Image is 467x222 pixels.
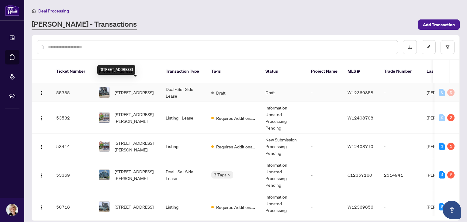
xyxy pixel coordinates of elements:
[5,5,19,16] img: logo
[206,60,261,83] th: Tags
[37,113,47,123] button: Logo
[445,45,450,49] span: filter
[51,159,94,191] td: 53369
[115,111,156,124] span: [STREET_ADDRESS][PERSON_NAME]
[261,83,306,102] td: Draft
[38,8,69,14] span: Deal Processing
[99,113,109,123] img: thumbnail-img
[39,144,44,149] img: Logo
[343,60,379,83] th: MLS #
[306,159,343,191] td: -
[348,115,373,120] span: W12408708
[216,89,226,96] span: Draft
[439,89,445,96] div: 0
[216,115,256,121] span: Requires Additional Docs
[418,19,460,30] button: Add Transaction
[379,60,422,83] th: Trade Number
[99,141,109,151] img: thumbnail-img
[39,173,44,178] img: Logo
[439,203,445,210] div: 5
[261,134,306,159] td: New Submission - Processing Pending
[439,143,445,150] div: 1
[39,91,44,95] img: Logo
[348,172,372,178] span: C12357160
[39,205,44,210] img: Logo
[37,88,47,97] button: Logo
[115,89,154,96] span: [STREET_ADDRESS]
[306,60,343,83] th: Project Name
[443,201,461,219] button: Open asap
[115,140,156,153] span: [STREET_ADDRESS][PERSON_NAME]
[37,202,47,212] button: Logo
[161,159,206,191] td: Deal - Sell Side Lease
[379,102,422,134] td: -
[115,168,156,182] span: [STREET_ADDRESS][PERSON_NAME]
[422,40,436,54] button: edit
[216,143,256,150] span: Requires Additional Docs
[439,171,445,179] div: 4
[348,90,373,95] span: W12369858
[97,65,135,75] div: [STREET_ADDRESS]
[447,89,455,96] div: 0
[228,173,231,176] span: down
[51,60,94,83] th: Ticket Number
[94,60,161,83] th: Property Address
[161,102,206,134] td: Listing - Lease
[306,134,343,159] td: -
[447,143,455,150] div: 1
[379,83,422,102] td: -
[427,45,431,49] span: edit
[306,102,343,134] td: -
[6,204,18,216] img: Profile Icon
[261,60,306,83] th: Status
[348,144,373,149] span: W12408710
[115,203,154,210] span: [STREET_ADDRESS]
[161,60,206,83] th: Transaction Type
[214,171,227,178] span: 3 Tags
[99,170,109,180] img: thumbnail-img
[39,116,44,121] img: Logo
[37,170,47,180] button: Logo
[408,45,412,49] span: download
[99,87,109,98] img: thumbnail-img
[348,204,373,210] span: W12369856
[99,202,109,212] img: thumbnail-img
[379,159,422,191] td: 2514941
[441,40,455,54] button: filter
[379,134,422,159] td: -
[447,114,455,121] div: 2
[261,159,306,191] td: Information Updated - Processing Pending
[161,134,206,159] td: Listing
[51,83,94,102] td: 55335
[32,9,36,13] span: home
[447,171,455,179] div: 2
[32,19,137,30] a: [PERSON_NAME] - Transactions
[439,114,445,121] div: 0
[51,102,94,134] td: 53532
[403,40,417,54] button: download
[51,134,94,159] td: 53414
[423,20,455,29] span: Add Transaction
[161,83,206,102] td: Deal - Sell Side Lease
[37,141,47,151] button: Logo
[216,204,256,210] span: Requires Additional Docs
[261,102,306,134] td: Information Updated - Processing Pending
[306,83,343,102] td: -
